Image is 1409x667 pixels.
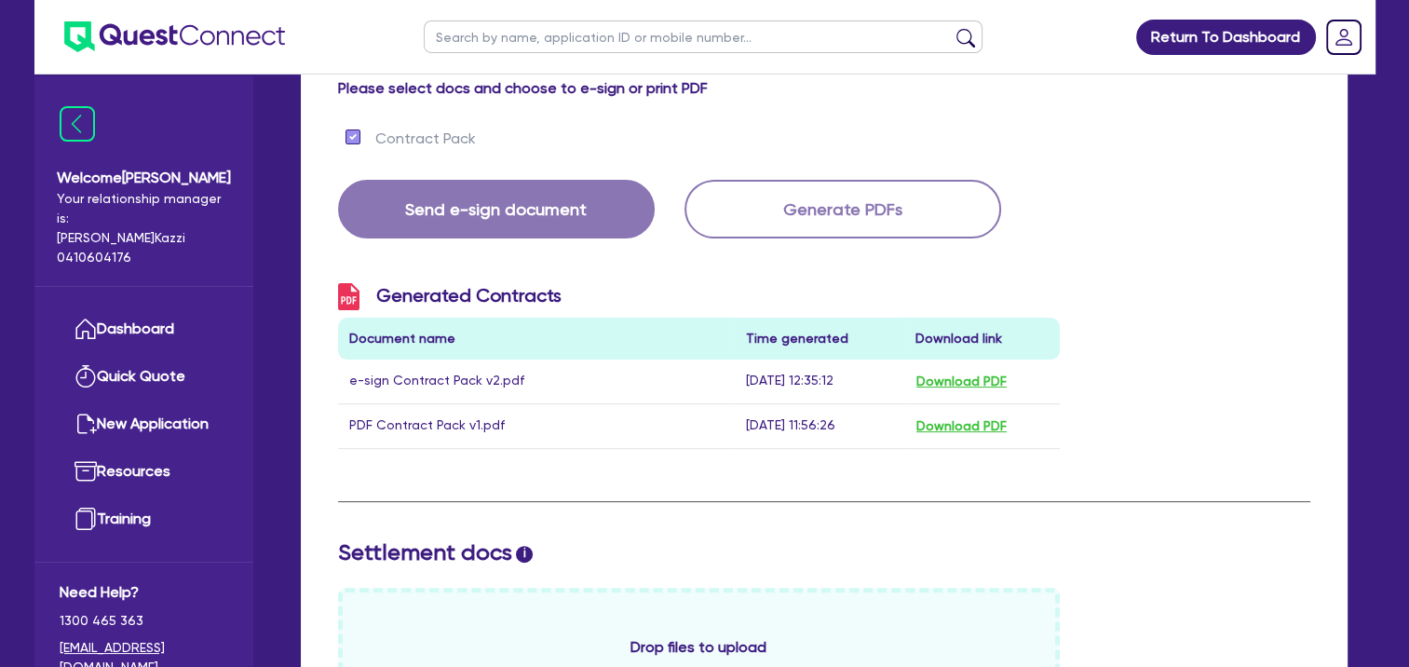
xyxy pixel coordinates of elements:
button: Send e-sign document [338,180,655,238]
span: 1300 465 363 [60,611,228,631]
button: Download PDF [915,371,1008,392]
span: i [516,546,533,563]
a: Return To Dashboard [1136,20,1316,55]
span: Welcome [PERSON_NAME] [57,167,231,189]
img: icon-menu-close [60,106,95,142]
img: resources [75,460,97,483]
th: Time generated [735,318,904,360]
label: Contract Pack [375,128,476,150]
td: e-sign Contract Pack v2.pdf [338,360,736,404]
a: Training [60,496,228,543]
td: [DATE] 12:35:12 [735,360,904,404]
a: Dashboard [60,306,228,353]
span: Your relationship manager is: [PERSON_NAME] Kazzi 0410604176 [57,189,231,267]
span: Drop files to upload [630,636,766,659]
th: Download link [904,318,1060,360]
img: quest-connect-logo-blue [64,21,285,52]
h3: Generated Contracts [338,283,1061,310]
td: PDF Contract Pack v1.pdf [338,403,736,448]
td: [DATE] 11:56:26 [735,403,904,448]
img: new-application [75,413,97,435]
h2: Settlement docs [338,539,1310,566]
img: icon-pdf [338,283,359,310]
button: Generate PDFs [684,180,1001,238]
img: training [75,508,97,530]
a: Resources [60,448,228,496]
a: Dropdown toggle [1320,13,1368,61]
a: Quick Quote [60,353,228,401]
button: Download PDF [915,415,1008,437]
a: New Application [60,401,228,448]
h4: Please select docs and choose to e-sign or print PDF [338,79,1310,97]
img: quick-quote [75,365,97,388]
input: Search by name, application ID or mobile number... [424,20,982,53]
span: Need Help? [60,581,228,604]
th: Document name [338,318,736,360]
